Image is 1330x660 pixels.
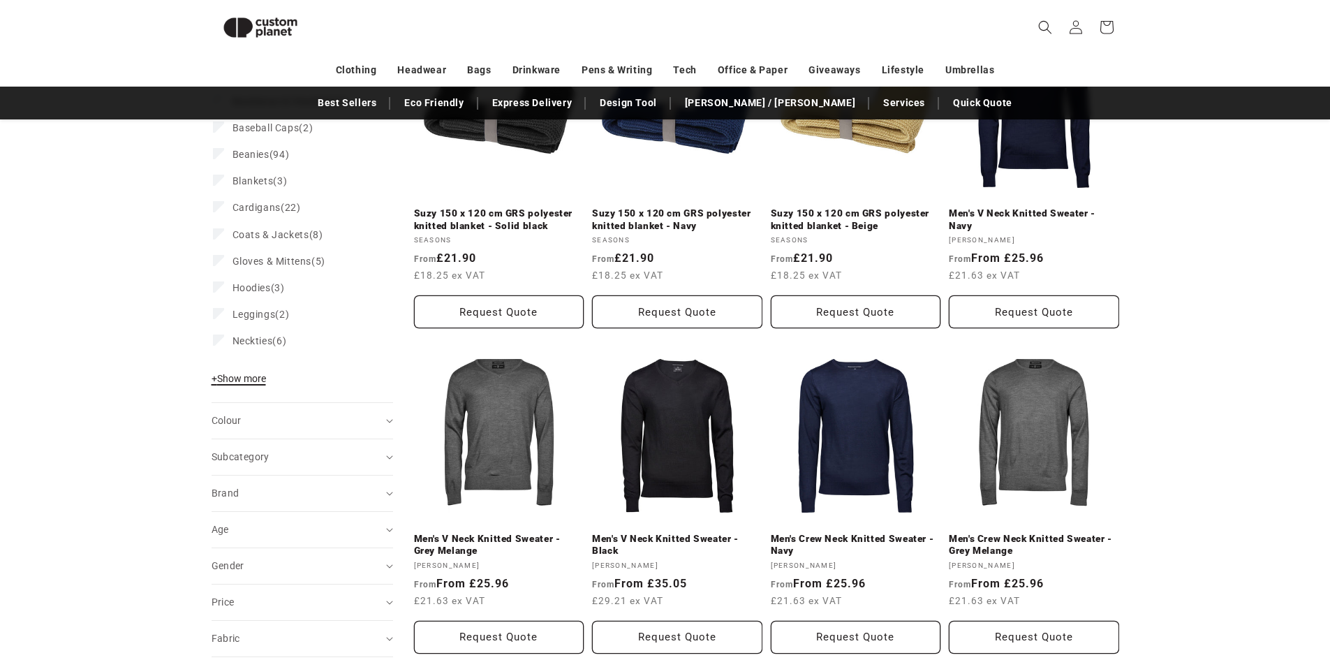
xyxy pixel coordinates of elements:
summary: Brand (0 selected) [212,476,393,511]
a: Lifestyle [882,58,924,82]
a: Best Sellers [311,91,383,115]
span: Show more [212,373,266,384]
span: (3) [232,281,285,294]
img: Custom Planet [212,6,309,50]
a: Clothing [336,58,377,82]
span: (8) [232,228,323,241]
a: Pens & Writing [582,58,652,82]
span: Fabric [212,633,240,644]
span: (2) [232,308,290,321]
a: Express Delivery [485,91,579,115]
a: Men's V Neck Knitted Sweater - Navy [949,207,1119,232]
span: (22) [232,201,301,214]
span: Neckties [232,335,273,346]
span: Age [212,524,229,535]
summary: Gender (0 selected) [212,548,393,584]
a: Giveaways [808,58,860,82]
summary: Fabric (0 selected) [212,621,393,657]
a: Men's V Neck Knitted Sweater - Grey Melange [414,533,584,557]
summary: Subcategory (0 selected) [212,439,393,475]
span: Leggings [232,309,276,320]
a: Headwear [397,58,446,82]
button: Request Quote [771,621,941,654]
span: Gloves & Mittens [232,256,312,267]
span: (2) [232,122,313,134]
span: Gender [212,560,244,571]
span: Colour [212,415,242,426]
a: Quick Quote [946,91,1019,115]
a: Eco Friendly [397,91,471,115]
span: + [212,373,217,384]
a: Drinkware [512,58,561,82]
span: Hoodies [232,282,271,293]
a: Men's V Neck Knitted Sweater - Black [592,533,762,557]
span: Beanies [232,149,269,160]
button: Request Quote [592,295,762,328]
span: (94) [232,148,290,161]
a: Bags [467,58,491,82]
a: Suzy 150 x 120 cm GRS polyester knitted blanket - Beige [771,207,941,232]
a: Men's Crew Neck Knitted Sweater - Navy [771,533,941,557]
span: (6) [232,335,287,347]
button: Request Quote [949,295,1119,328]
a: Umbrellas [945,58,994,82]
a: Tech [673,58,696,82]
button: Request Quote [414,295,584,328]
a: [PERSON_NAME] / [PERSON_NAME] [678,91,862,115]
button: Request Quote [414,621,584,654]
span: Coats & Jackets [232,229,309,240]
summary: Colour (0 selected) [212,403,393,439]
span: Price [212,596,235,608]
iframe: Chat Widget [1097,509,1330,660]
span: (3) [232,175,288,187]
a: Design Tool [593,91,664,115]
button: Request Quote [771,295,941,328]
span: Baseball Caps [232,122,300,133]
span: Brand [212,487,239,499]
button: Request Quote [592,621,762,654]
a: Office & Paper [718,58,788,82]
button: Request Quote [949,621,1119,654]
span: Cardigans [232,202,281,213]
span: Subcategory [212,451,269,462]
a: Services [876,91,932,115]
a: Suzy 150 x 120 cm GRS polyester knitted blanket - Navy [592,207,762,232]
span: Blankets [232,175,274,186]
span: (5) [232,255,325,267]
summary: Price [212,585,393,620]
a: Men's Crew Neck Knitted Sweater - Grey Melange [949,533,1119,557]
button: Show more [212,372,270,392]
summary: Search [1030,12,1061,43]
a: Suzy 150 x 120 cm GRS polyester knitted blanket - Solid black [414,207,584,232]
summary: Age (0 selected) [212,512,393,548]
